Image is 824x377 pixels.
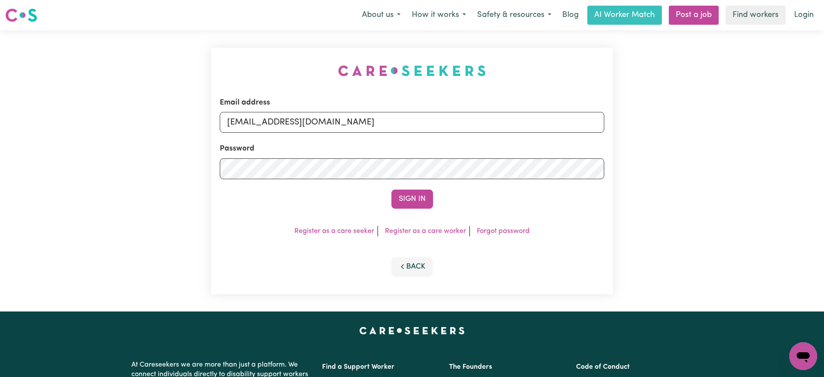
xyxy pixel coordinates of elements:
a: Careseekers logo [5,5,37,25]
label: Password [220,143,254,154]
a: The Founders [449,364,492,370]
a: Find a Support Worker [322,364,394,370]
button: How it works [406,6,472,24]
a: Forgot password [477,228,530,235]
iframe: Button to launch messaging window [789,342,817,370]
button: Sign In [391,190,433,209]
img: Careseekers logo [5,7,37,23]
a: Find workers [726,6,785,25]
a: Blog [557,6,584,25]
button: Back [391,257,433,276]
label: Email address [220,97,270,108]
a: Register as a care worker [385,228,466,235]
a: Post a job [669,6,719,25]
a: Careseekers home page [359,327,465,334]
input: Email address [220,112,604,133]
a: AI Worker Match [587,6,662,25]
button: Safety & resources [472,6,557,24]
a: Code of Conduct [576,364,630,370]
a: Register as a care seeker [294,228,374,235]
button: About us [356,6,406,24]
a: Login [789,6,819,25]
